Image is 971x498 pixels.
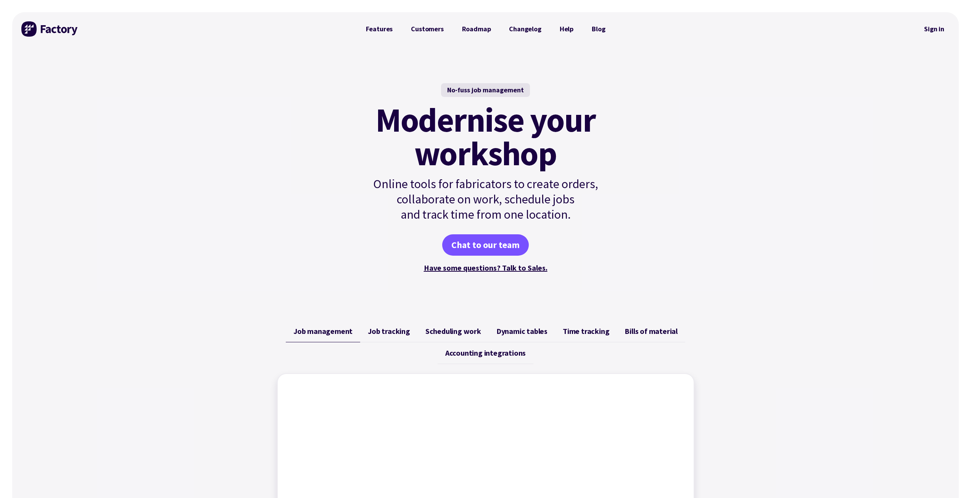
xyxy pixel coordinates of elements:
span: Accounting integrations [445,348,526,358]
a: Have some questions? Talk to Sales. [424,263,547,272]
div: No-fuss job management [441,83,530,97]
span: Job tracking [368,327,410,336]
a: Chat to our team [442,234,529,256]
img: Factory [21,21,79,37]
a: Sign in [919,20,950,38]
nav: Primary Navigation [357,21,615,37]
a: Customers [402,21,452,37]
a: Blog [583,21,614,37]
a: Help [551,21,583,37]
a: Changelog [500,21,550,37]
a: Features [357,21,402,37]
span: Job management [293,327,353,336]
p: Online tools for fabricators to create orders, collaborate on work, schedule jobs and track time ... [357,176,615,222]
span: Dynamic tables [496,327,547,336]
nav: Secondary Navigation [919,20,950,38]
span: Bills of material [625,327,678,336]
mark: Modernise your workshop [375,103,596,170]
span: Scheduling work [425,327,481,336]
iframe: Chat Widget [933,461,971,498]
a: Roadmap [453,21,500,37]
span: Time tracking [563,327,609,336]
